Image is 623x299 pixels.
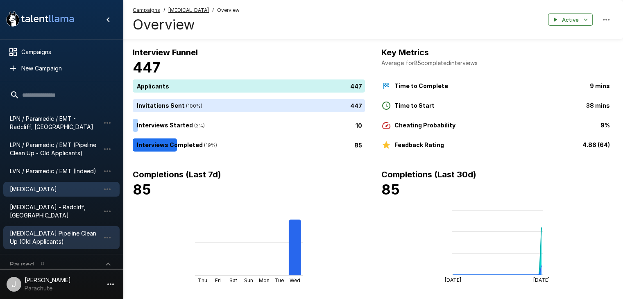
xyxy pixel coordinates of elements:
[217,6,240,14] span: Overview
[533,277,550,283] tspan: [DATE]
[548,14,593,26] button: Active
[356,121,362,129] p: 10
[133,181,151,198] b: 85
[354,140,362,149] p: 85
[212,6,214,14] span: /
[133,170,221,179] b: Completions (Last 7d)
[198,277,207,283] tspan: Thu
[394,102,435,109] b: Time to Start
[168,7,209,13] u: [MEDICAL_DATA]
[163,6,165,14] span: /
[394,82,448,89] b: Time to Complete
[381,59,614,67] p: Average for 85 completed interviews
[590,82,610,89] b: 9 mins
[133,48,198,57] b: Interview Funnel
[381,48,429,57] b: Key Metrics
[215,277,221,283] tspan: Fri
[350,82,362,90] p: 447
[394,141,444,148] b: Feedback Rating
[259,277,270,283] tspan: Mon
[133,7,160,13] u: Campaigns
[600,122,610,129] b: 9%
[290,277,300,283] tspan: Wed
[586,102,610,109] b: 38 mins
[229,277,237,283] tspan: Sat
[381,181,400,198] b: 85
[350,101,362,110] p: 447
[582,141,610,148] b: 4.86 (64)
[381,170,476,179] b: Completions (Last 30d)
[275,277,284,283] tspan: Tue
[133,16,240,33] h4: Overview
[244,277,253,283] tspan: Sun
[394,122,455,129] b: Cheating Probability
[133,59,160,76] b: 447
[445,277,461,283] tspan: [DATE]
